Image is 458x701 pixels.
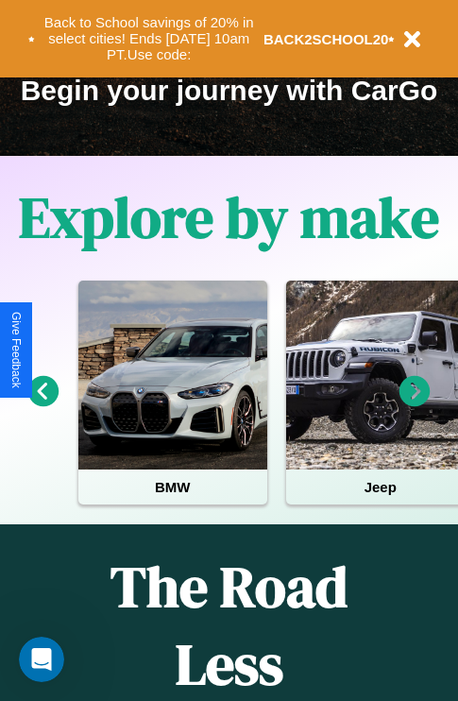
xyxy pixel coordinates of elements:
b: BACK2SCHOOL20 [263,31,389,47]
h4: BMW [78,470,267,504]
iframe: Intercom live chat [19,637,64,682]
div: Give Feedback [9,312,23,388]
h1: Explore by make [19,179,439,256]
button: Back to School savings of 20% in select cities! Ends [DATE] 10am PT.Use code: [35,9,263,68]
